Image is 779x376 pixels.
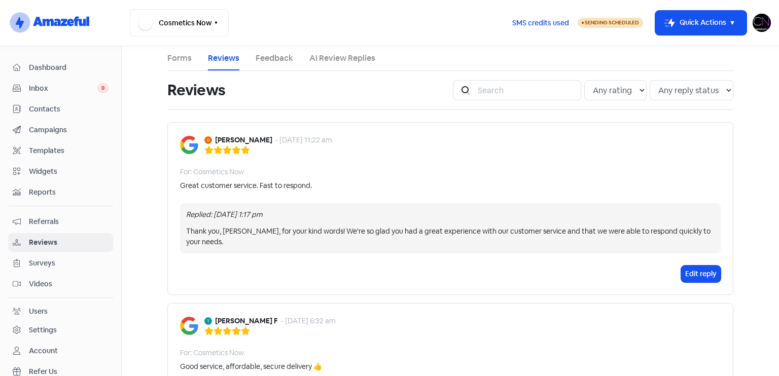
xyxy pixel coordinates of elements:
a: Dashboard [8,58,113,77]
a: Templates [8,141,113,160]
div: - [DATE] 11:22 am [275,135,332,145]
a: Account [8,342,113,360]
span: Surveys [29,258,109,269]
a: Users [8,302,113,321]
span: 0 [97,83,109,93]
span: Dashboard [29,62,109,73]
div: Good service, affordable, secure delivery 👍 [180,361,322,372]
div: Account [29,346,58,356]
div: For: Cosmetics Now [180,167,244,177]
a: Campaigns [8,121,113,139]
img: User [753,14,771,32]
span: Videos [29,279,109,289]
a: Inbox 0 [8,79,113,98]
a: Widgets [8,162,113,181]
span: Widgets [29,166,109,177]
a: SMS credits used [504,17,578,27]
div: For: Cosmetics Now [180,348,244,358]
button: Cosmetics Now [130,9,229,36]
a: Reviews [8,233,113,252]
button: Quick Actions [655,11,747,35]
a: Feedback [256,52,293,64]
a: Settings [8,321,113,340]
img: Image [180,136,198,154]
span: Reports [29,187,109,198]
div: Users [29,306,48,317]
img: Avatar [204,317,212,325]
span: Campaigns [29,125,109,135]
iframe: chat widget [736,335,769,366]
a: Sending Scheduled [578,17,643,29]
a: AI Review Replies [309,52,375,64]
i: Replied: [DATE] 1:17 pm [186,210,263,219]
span: Reviews [29,237,109,248]
a: Forms [167,52,192,64]
a: Videos [8,275,113,293]
h1: Reviews [167,74,225,106]
img: Avatar [204,136,212,144]
a: Reports [8,183,113,202]
span: Templates [29,145,109,156]
b: [PERSON_NAME] F [215,316,278,326]
a: Reviews [208,52,239,64]
b: [PERSON_NAME] [215,135,272,145]
span: Referrals [29,216,109,227]
a: Referrals [8,212,113,231]
div: - [DATE] 6:32 am [281,316,336,326]
span: Inbox [29,83,97,94]
span: SMS credits used [512,18,569,28]
a: Surveys [8,254,113,273]
span: Sending Scheduled [585,19,639,26]
input: Search [472,80,581,100]
span: Contacts [29,104,109,115]
div: Thank you, [PERSON_NAME], for your kind words! We're so glad you had a great experience with our ... [186,226,715,247]
button: Edit reply [681,266,721,282]
div: Great customer service. Fast to respond. [180,180,312,191]
a: Contacts [8,100,113,119]
div: Settings [29,325,57,335]
img: Image [180,317,198,335]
